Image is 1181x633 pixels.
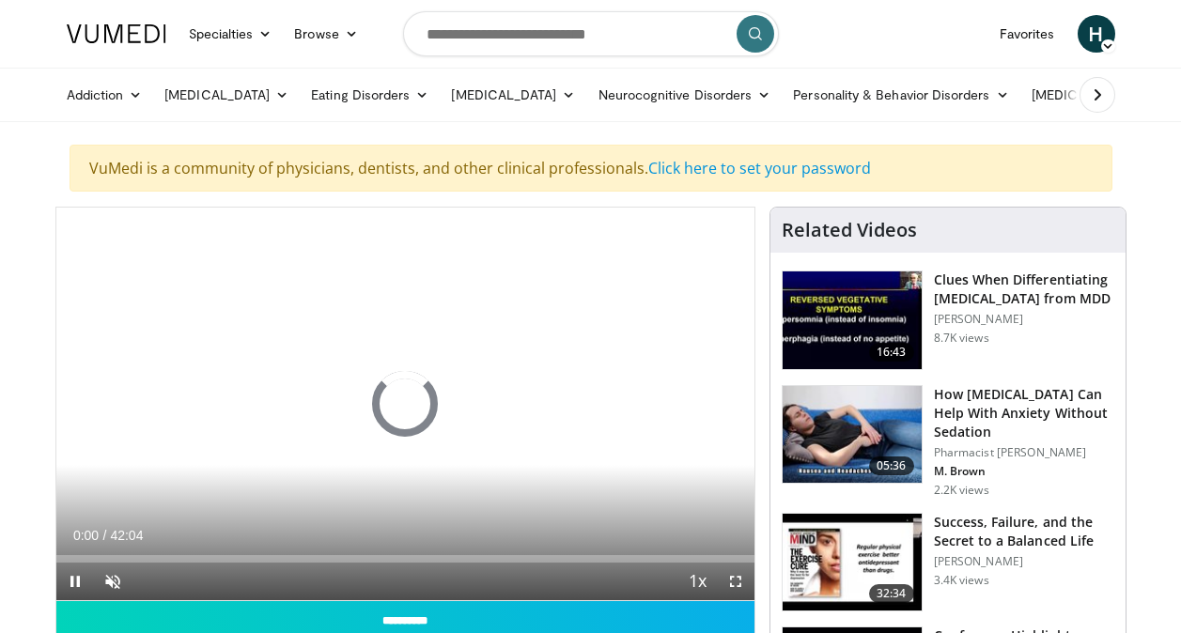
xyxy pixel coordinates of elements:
img: a6520382-d332-4ed3-9891-ee688fa49237.150x105_q85_crop-smart_upscale.jpg [783,271,922,369]
img: 7307c1c9-cd96-462b-8187-bd7a74dc6cb1.150x105_q85_crop-smart_upscale.jpg [783,514,922,611]
span: 0:00 [73,528,99,543]
h3: Clues When Differentiating [MEDICAL_DATA] from MDD [934,270,1114,308]
button: Pause [56,563,94,600]
a: Favorites [988,15,1066,53]
div: Progress Bar [56,555,754,563]
p: 3.4K views [934,573,989,588]
a: [MEDICAL_DATA] [440,76,586,114]
h3: How [MEDICAL_DATA] Can Help With Anxiety Without Sedation [934,385,1114,441]
a: 05:36 How [MEDICAL_DATA] Can Help With Anxiety Without Sedation Pharmacist [PERSON_NAME] M. Brown... [782,385,1114,498]
img: 7bfe4765-2bdb-4a7e-8d24-83e30517bd33.150x105_q85_crop-smart_upscale.jpg [783,386,922,484]
a: Addiction [55,76,154,114]
span: 05:36 [869,456,914,475]
p: 8.7K views [934,331,989,346]
span: 42:04 [110,528,143,543]
a: 16:43 Clues When Differentiating [MEDICAL_DATA] from MDD [PERSON_NAME] 8.7K views [782,270,1114,370]
button: Fullscreen [717,563,754,600]
div: VuMedi is a community of physicians, dentists, and other clinical professionals. [70,145,1112,192]
a: 32:34 Success, Failure, and the Secret to a Balanced Life [PERSON_NAME] 3.4K views [782,513,1114,612]
video-js: Video Player [56,208,754,601]
img: VuMedi Logo [67,24,166,43]
p: M. Brown [934,464,1114,479]
button: Playback Rate [679,563,717,600]
span: 32:34 [869,584,914,603]
a: Browse [283,15,369,53]
a: Specialties [178,15,284,53]
p: Pharmacist [PERSON_NAME] [934,445,1114,460]
p: [PERSON_NAME] [934,312,1114,327]
p: 2.2K views [934,483,989,498]
a: Personality & Behavior Disorders [782,76,1019,114]
a: H [1078,15,1115,53]
input: Search topics, interventions [403,11,779,56]
p: [PERSON_NAME] [934,554,1114,569]
a: Neurocognitive Disorders [587,76,783,114]
a: Eating Disorders [300,76,440,114]
button: Unmute [94,563,132,600]
a: Click here to set your password [648,158,871,178]
span: / [103,528,107,543]
span: 16:43 [869,343,914,362]
h4: Related Videos [782,219,917,241]
h3: Success, Failure, and the Secret to a Balanced Life [934,513,1114,550]
a: [MEDICAL_DATA] [153,76,300,114]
